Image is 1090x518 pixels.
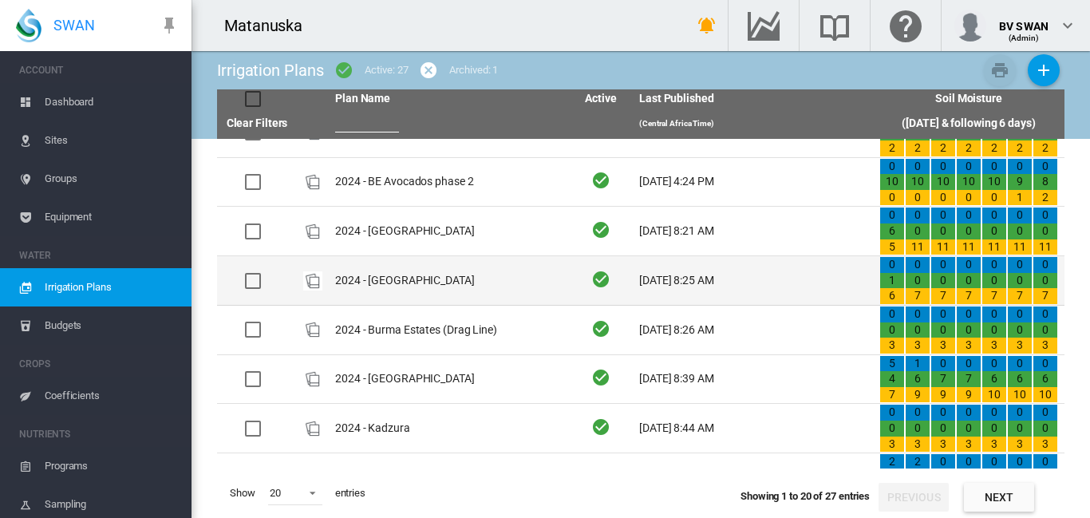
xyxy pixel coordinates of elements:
[931,405,955,421] div: 0
[982,208,1006,223] div: 0
[691,10,723,42] button: icon-bell-ring
[1008,322,1032,338] div: 0
[1008,159,1032,175] div: 0
[633,207,873,255] td: [DATE] 8:21 AM
[873,207,1064,255] td: 0 6 5 0 0 11 0 0 11 0 0 11 0 0 11 0 0 11 0 0 11
[931,257,955,273] div: 0
[957,338,981,354] div: 3
[906,306,930,322] div: 0
[270,487,281,499] div: 20
[880,239,904,255] div: 5
[931,159,955,175] div: 0
[303,370,322,389] div: Plan Id: 7732
[1008,190,1032,206] div: 1
[957,437,981,453] div: 3
[931,174,955,190] div: 10
[873,158,1064,207] td: 0 10 0 0 10 0 0 10 0 0 10 0 0 10 0 0 9 1 0 8 2
[303,271,322,291] div: Plan Id: 7659
[45,447,179,485] span: Programs
[303,419,322,438] img: product-image-placeholder.png
[633,256,873,305] td: [DATE] 8:25 AM
[1008,437,1032,453] div: 3
[1033,356,1057,372] div: 0
[329,355,569,404] td: 2024 - [GEOGRAPHIC_DATA]
[982,223,1006,239] div: 0
[633,453,873,502] td: [DATE] 9:08 AM
[931,322,955,338] div: 0
[633,89,873,109] th: Last Published
[957,421,981,437] div: 0
[982,454,1006,470] div: 0
[931,288,955,304] div: 7
[880,356,904,372] div: 5
[906,437,930,453] div: 3
[633,158,873,207] td: [DATE] 4:24 PM
[999,12,1049,28] div: BV SWAN
[1033,257,1057,273] div: 0
[982,405,1006,421] div: 0
[906,159,930,175] div: 0
[1008,306,1032,322] div: 0
[982,239,1006,255] div: 11
[906,421,930,437] div: 0
[906,140,930,156] div: 2
[982,356,1006,372] div: 0
[982,338,1006,354] div: 3
[906,208,930,223] div: 0
[957,371,981,387] div: 7
[982,174,1006,190] div: 10
[873,306,1064,354] td: 0 0 3 0 0 3 0 0 3 0 0 3 0 0 3 0 0 3 0 0 3
[880,140,904,156] div: 2
[957,288,981,304] div: 7
[982,306,1006,322] div: 0
[329,306,569,354] td: 2024 - Burma Estates (Drag Line)
[931,208,955,223] div: 0
[329,480,372,507] span: entries
[1033,338,1057,354] div: 3
[957,273,981,289] div: 0
[957,454,981,470] div: 0
[957,405,981,421] div: 0
[964,483,1034,512] button: Next
[931,190,955,206] div: 0
[879,483,949,512] button: Previous
[880,421,904,437] div: 0
[931,437,955,453] div: 3
[1033,140,1057,156] div: 2
[957,159,981,175] div: 0
[1008,356,1032,372] div: 0
[931,454,955,470] div: 0
[1008,387,1032,403] div: 10
[1008,239,1032,255] div: 11
[19,57,179,83] span: ACCOUNT
[303,320,322,339] img: product-image-placeholder.png
[880,371,904,387] div: 4
[334,61,353,80] md-icon: icon-checkbox-marked-circle
[1008,273,1032,289] div: 0
[1033,174,1057,190] div: 8
[880,387,904,403] div: 7
[45,377,179,415] span: Coefficients
[1008,223,1032,239] div: 0
[957,257,981,273] div: 0
[303,419,322,438] div: Plan Id: 27820
[1008,371,1032,387] div: 6
[1008,454,1032,470] div: 0
[957,190,981,206] div: 0
[906,405,930,421] div: 0
[982,437,1006,453] div: 3
[873,256,1064,305] td: 0 1 6 0 0 7 0 0 7 0 0 7 0 0 7 0 0 7 0 0 7
[990,61,1009,80] md-icon: icon-printer
[931,387,955,403] div: 9
[880,338,904,354] div: 3
[45,198,179,236] span: Equipment
[906,239,930,255] div: 11
[303,172,322,192] img: product-image-placeholder.png
[880,454,904,470] div: 2
[223,480,262,507] span: Show
[633,404,873,453] td: [DATE] 8:44 AM
[1008,421,1032,437] div: 0
[1028,54,1060,86] button: Add New Plan
[1008,288,1032,304] div: 7
[1008,174,1032,190] div: 9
